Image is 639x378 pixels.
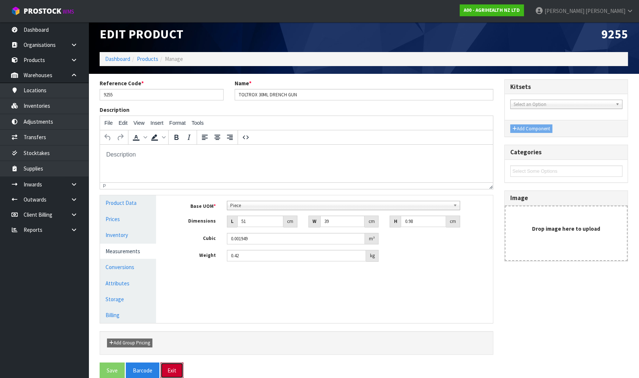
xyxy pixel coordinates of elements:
[211,131,224,144] button: Align center
[100,89,224,100] input: Reference Code
[137,55,158,62] a: Products
[100,106,129,114] label: Description
[230,201,450,210] span: Piece
[169,120,186,126] span: Format
[167,233,221,242] label: Cubic
[464,7,520,13] strong: A00 - AGRIHEALTH NZ LTD
[239,131,252,144] button: Source code
[11,6,20,16] img: cube-alt.png
[100,79,144,87] label: Reference Code
[224,131,236,144] button: Align right
[545,7,584,14] span: [PERSON_NAME]
[24,6,61,16] span: ProStock
[514,100,612,109] span: Select an Option
[365,216,379,227] div: cm
[510,195,622,202] h3: Image
[167,216,221,225] label: Dimensions
[532,225,600,232] strong: Drop image here to upload
[227,250,366,261] input: Weight
[103,183,106,189] div: p
[394,218,397,224] strong: H
[167,201,221,210] label: Base UOM
[100,212,156,227] a: Prices
[235,89,493,100] input: Name
[100,260,156,275] a: Conversions
[510,149,622,156] h3: Categories
[191,120,204,126] span: Tools
[510,83,622,90] h3: Kitsets
[198,131,211,144] button: Align left
[100,307,156,323] a: Billing
[165,55,183,62] span: Manage
[148,131,167,144] div: Background color
[183,131,195,144] button: Italic
[134,120,145,126] span: View
[312,218,317,224] strong: W
[130,131,148,144] div: Text color
[100,145,493,182] iframe: Rich Text Area. Press ALT-0 for help.
[100,292,156,307] a: Storage
[460,4,524,16] a: A00 - AGRIHEALTH NZ LTD
[446,216,460,227] div: cm
[366,250,379,262] div: kg
[237,216,283,227] input: Length
[101,131,114,144] button: Undo
[105,55,130,62] a: Dashboard
[100,276,156,291] a: Attributes
[601,26,628,42] span: 9255
[401,216,446,227] input: Height
[107,339,152,347] button: Add Group Pricing
[104,120,113,126] span: File
[235,79,252,87] label: Name
[227,233,365,244] input: Cubic
[283,216,297,227] div: cm
[487,183,493,189] div: Resize
[586,7,625,14] span: [PERSON_NAME]
[170,131,183,144] button: Bold
[114,131,127,144] button: Redo
[100,26,183,42] span: Edit Product
[100,244,156,259] a: Measurements
[510,124,552,133] button: Add Component
[63,8,74,15] small: WMS
[231,218,234,224] strong: L
[100,195,156,210] a: Product Data
[119,120,128,126] span: Edit
[151,120,163,126] span: Insert
[100,227,156,243] a: Inventory
[167,250,221,259] label: Weight
[365,233,379,245] div: m³
[320,216,365,227] input: Width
